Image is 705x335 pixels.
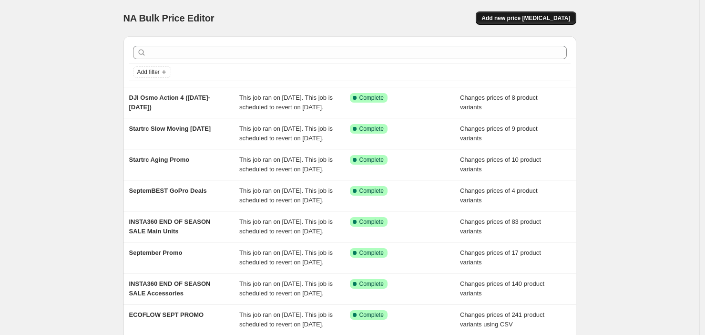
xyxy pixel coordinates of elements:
span: Startrc Aging Promo [129,156,190,163]
span: Changes prices of 10 product variants [460,156,541,173]
span: This job ran on [DATE]. This job is scheduled to revert on [DATE]. [239,311,333,328]
span: DJI Osmo Action 4 ([DATE]-[DATE]) [129,94,210,111]
span: Complete [359,94,384,102]
span: Add new price [MEDICAL_DATA] [481,14,570,22]
span: Complete [359,249,384,257]
span: Add filter [137,68,160,76]
span: ECOFLOW SEPT PROMO [129,311,204,318]
span: Changes prices of 241 product variants using CSV [460,311,544,328]
button: Add new price [MEDICAL_DATA] [476,11,576,25]
span: Changes prices of 4 product variants [460,187,538,204]
span: September Promo [129,249,183,256]
span: Complete [359,156,384,164]
span: This job ran on [DATE]. This job is scheduled to revert on [DATE]. [239,156,333,173]
span: This job ran on [DATE]. This job is scheduled to revert on [DATE]. [239,218,333,235]
span: SeptemBEST GoPro Deals [129,187,207,194]
button: Add filter [133,66,171,78]
span: This job ran on [DATE]. This job is scheduled to revert on [DATE]. [239,249,333,266]
span: Complete [359,125,384,133]
span: Complete [359,218,384,226]
span: Changes prices of 17 product variants [460,249,541,266]
span: Startrc Slow Moving [DATE] [129,125,211,132]
span: INSTA360 END OF SEASON SALE Accessories [129,280,211,297]
span: INSTA360 END OF SEASON SALE Main Units [129,218,211,235]
span: Complete [359,280,384,288]
span: NA Bulk Price Editor [123,13,215,23]
span: Complete [359,311,384,319]
span: Complete [359,187,384,195]
span: This job ran on [DATE]. This job is scheduled to revert on [DATE]. [239,125,333,142]
span: Changes prices of 9 product variants [460,125,538,142]
span: This job ran on [DATE]. This job is scheduled to revert on [DATE]. [239,280,333,297]
span: This job ran on [DATE]. This job is scheduled to revert on [DATE]. [239,187,333,204]
span: Changes prices of 8 product variants [460,94,538,111]
span: This job ran on [DATE]. This job is scheduled to revert on [DATE]. [239,94,333,111]
span: Changes prices of 140 product variants [460,280,544,297]
span: Changes prices of 83 product variants [460,218,541,235]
